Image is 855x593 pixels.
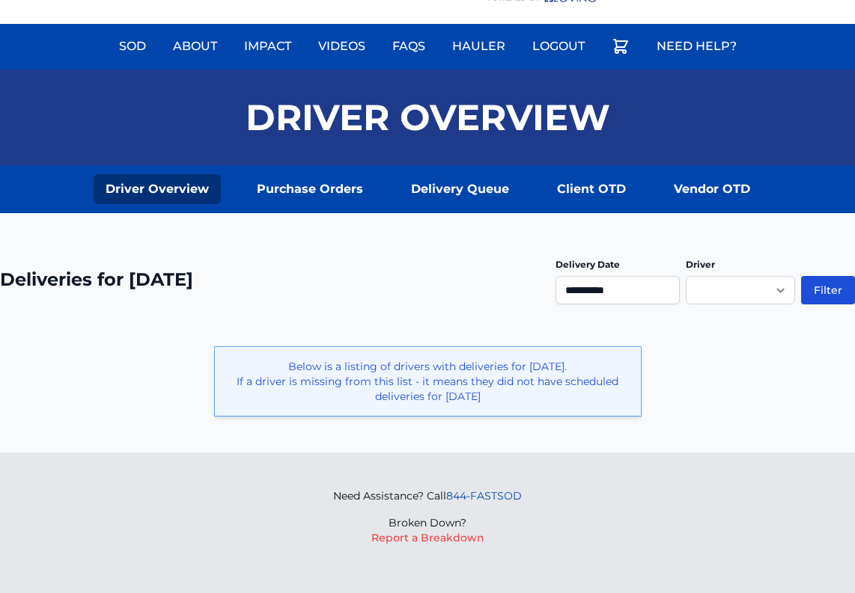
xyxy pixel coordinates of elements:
[333,488,522,503] p: Need Assistance? Call
[309,28,374,64] a: Videos
[556,259,620,270] label: Delivery Date
[94,174,221,204] a: Driver Overview
[545,174,638,204] a: Client OTD
[246,99,610,135] h1: Driver Overview
[399,174,521,204] a: Delivery Queue
[686,259,715,270] label: Driver
[235,28,300,64] a: Impact
[383,28,434,64] a: FAQs
[333,515,522,530] p: Broken Down?
[662,174,762,204] a: Vendor OTD
[648,28,746,64] a: Need Help?
[245,174,375,204] a: Purchase Orders
[523,28,594,64] a: Logout
[443,28,514,64] a: Hauler
[446,489,522,503] a: 844-FASTSOD
[556,276,680,304] input: Use the arrow keys to pick a date
[801,276,855,304] button: Filter
[110,28,155,64] a: Sod
[164,28,226,64] a: About
[227,359,629,404] p: Below is a listing of drivers with deliveries for [DATE]. If a driver is missing from this list -...
[371,530,484,545] button: Report a Breakdown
